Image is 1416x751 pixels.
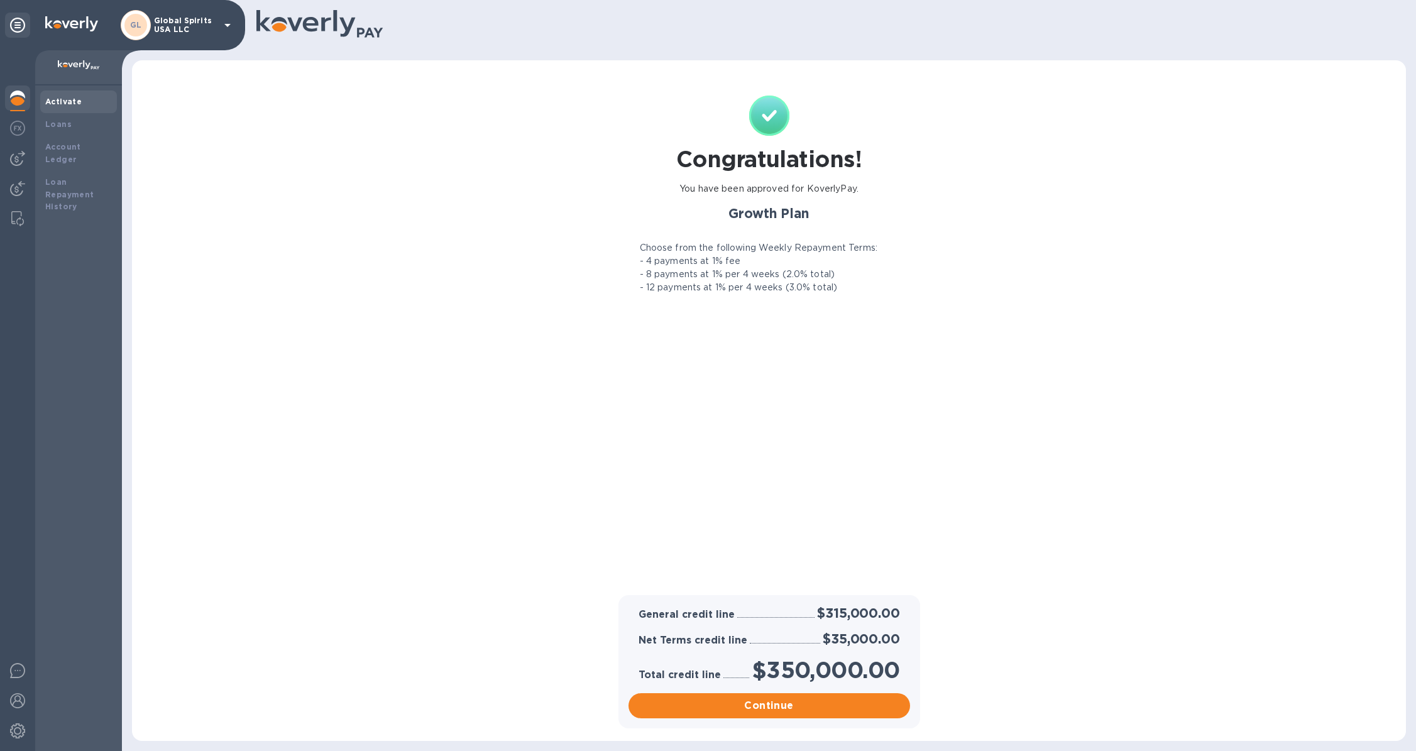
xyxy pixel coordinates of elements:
[752,657,900,683] h1: $350,000.00
[639,698,900,713] span: Continue
[679,182,859,195] p: You have been approved for KoverlyPay.
[640,281,838,294] p: - 12 payments at 1% per 4 weeks (3.0% total)
[640,241,877,255] p: Choose from the following Weekly Repayment Terms:
[10,121,25,136] img: Foreign exchange
[639,609,735,621] h3: General credit line
[676,146,862,172] h1: Congratulations!
[640,255,741,268] p: - 4 payments at 1% fee
[154,16,217,34] p: Global Spirits USA LLC
[621,206,918,221] h2: Growth Plan
[45,97,82,106] b: Activate
[45,177,94,212] b: Loan Repayment History
[823,631,899,647] h2: $35,000.00
[639,635,747,647] h3: Net Terms credit line
[640,268,835,281] p: - 8 payments at 1% per 4 weeks (2.0% total)
[5,13,30,38] div: Unpin categories
[639,669,721,681] h3: Total credit line
[45,16,98,31] img: Logo
[817,605,899,621] h2: $315,000.00
[45,119,72,129] b: Loans
[130,20,142,30] b: GL
[45,142,81,164] b: Account Ledger
[628,693,910,718] button: Continue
